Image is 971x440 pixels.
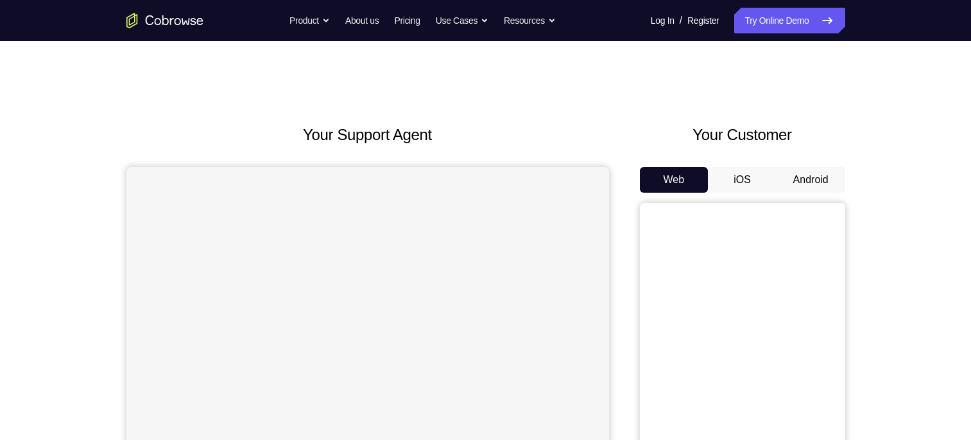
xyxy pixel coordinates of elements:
h2: Your Customer [640,123,845,146]
button: Web [640,167,709,193]
button: Use Cases [436,8,488,33]
a: Go to the home page [126,13,203,28]
a: Try Online Demo [734,8,845,33]
a: Register [687,8,719,33]
button: Resources [504,8,556,33]
a: Log In [651,8,675,33]
button: iOS [708,167,777,193]
span: / [680,13,682,28]
a: About us [345,8,379,33]
button: Product [289,8,330,33]
a: Pricing [394,8,420,33]
button: Android [777,167,845,193]
h2: Your Support Agent [126,123,609,146]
